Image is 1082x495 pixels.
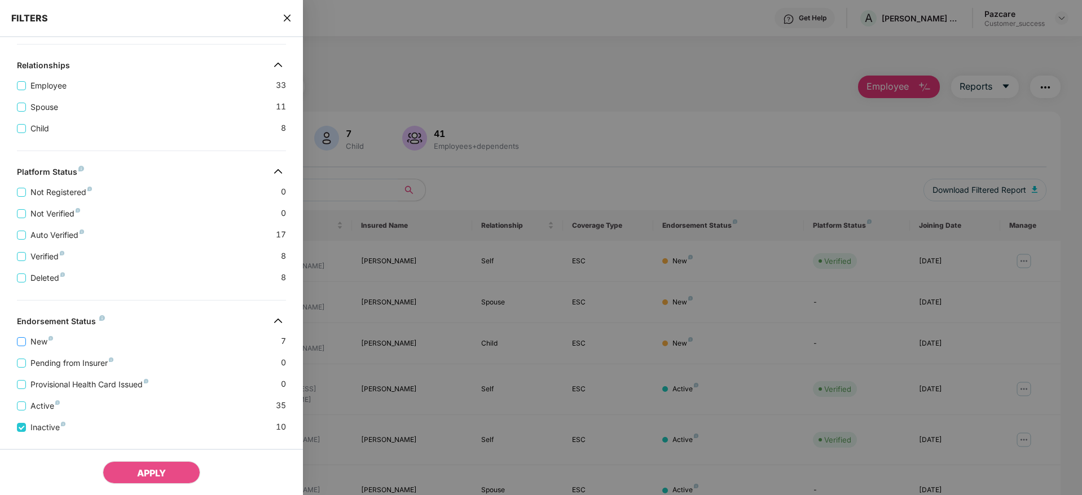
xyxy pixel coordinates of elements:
[26,186,96,198] span: Not Registered
[76,208,80,213] img: svg+xml;base64,PHN2ZyB4bWxucz0iaHR0cDovL3d3dy53My5vcmcvMjAwMC9zdmciIHdpZHRoPSI4IiBoZWlnaHQ9IjgiIH...
[80,229,84,234] img: svg+xml;base64,PHN2ZyB4bWxucz0iaHR0cDovL3d3dy53My5vcmcvMjAwMC9zdmciIHdpZHRoPSI4IiBoZWlnaHQ9IjgiIH...
[144,379,148,383] img: svg+xml;base64,PHN2ZyB4bWxucz0iaHR0cDovL3d3dy53My5vcmcvMjAwMC9zdmciIHdpZHRoPSI4IiBoZWlnaHQ9IjgiIH...
[26,79,71,92] span: Employee
[17,316,105,330] div: Endorsement Status
[60,272,65,277] img: svg+xml;base64,PHN2ZyB4bWxucz0iaHR0cDovL3d3dy53My5vcmcvMjAwMC9zdmciIHdpZHRoPSI4IiBoZWlnaHQ9IjgiIH...
[78,166,84,171] img: svg+xml;base64,PHN2ZyB4bWxucz0iaHR0cDovL3d3dy53My5vcmcvMjAwMC9zdmciIHdpZHRoPSI4IiBoZWlnaHQ9IjgiIH...
[87,187,92,191] img: svg+xml;base64,PHN2ZyB4bWxucz0iaHR0cDovL3d3dy53My5vcmcvMjAwMC9zdmciIHdpZHRoPSI4IiBoZWlnaHQ9IjgiIH...
[99,315,105,321] img: svg+xml;base64,PHN2ZyB4bWxucz0iaHR0cDovL3d3dy53My5vcmcvMjAwMC9zdmciIHdpZHRoPSI4IiBoZWlnaHQ9IjgiIH...
[26,400,64,412] span: Active
[17,60,70,74] div: Relationships
[281,185,286,198] span: 0
[283,12,292,24] span: close
[26,378,153,391] span: Provisional Health Card Issued
[276,228,286,241] span: 17
[26,272,69,284] span: Deleted
[281,122,286,135] span: 8
[281,207,286,220] span: 0
[26,335,58,348] span: New
[269,312,287,330] img: svg+xml;base64,PHN2ZyB4bWxucz0iaHR0cDovL3d3dy53My5vcmcvMjAwMC9zdmciIHdpZHRoPSIzMiIgaGVpZ2h0PSIzMi...
[26,229,89,241] span: Auto Verified
[276,100,286,113] span: 11
[26,250,69,263] span: Verified
[281,335,286,348] span: 7
[137,467,166,479] span: APPLY
[269,162,287,180] img: svg+xml;base64,PHN2ZyB4bWxucz0iaHR0cDovL3d3dy53My5vcmcvMjAwMC9zdmciIHdpZHRoPSIzMiIgaGVpZ2h0PSIzMi...
[276,399,286,412] span: 35
[55,400,60,405] img: svg+xml;base64,PHN2ZyB4bWxucz0iaHR0cDovL3d3dy53My5vcmcvMjAwMC9zdmciIHdpZHRoPSI4IiBoZWlnaHQ9IjgiIH...
[269,56,287,74] img: svg+xml;base64,PHN2ZyB4bWxucz0iaHR0cDovL3d3dy53My5vcmcvMjAwMC9zdmciIHdpZHRoPSIzMiIgaGVpZ2h0PSIzMi...
[49,336,53,341] img: svg+xml;base64,PHN2ZyB4bWxucz0iaHR0cDovL3d3dy53My5vcmcvMjAwMC9zdmciIHdpZHRoPSI4IiBoZWlnaHQ9IjgiIH...
[26,122,54,135] span: Child
[281,250,286,263] span: 8
[17,167,84,180] div: Platform Status
[11,12,48,24] span: FILTERS
[26,421,70,434] span: Inactive
[276,79,286,92] span: 33
[26,357,118,369] span: Pending from Insurer
[103,461,200,484] button: APPLY
[281,356,286,369] span: 0
[61,422,65,426] img: svg+xml;base64,PHN2ZyB4bWxucz0iaHR0cDovL3d3dy53My5vcmcvMjAwMC9zdmciIHdpZHRoPSI4IiBoZWlnaHQ9IjgiIH...
[281,378,286,391] span: 0
[60,251,64,255] img: svg+xml;base64,PHN2ZyB4bWxucz0iaHR0cDovL3d3dy53My5vcmcvMjAwMC9zdmciIHdpZHRoPSI4IiBoZWlnaHQ9IjgiIH...
[276,421,286,434] span: 10
[281,271,286,284] span: 8
[109,357,113,362] img: svg+xml;base64,PHN2ZyB4bWxucz0iaHR0cDovL3d3dy53My5vcmcvMjAwMC9zdmciIHdpZHRoPSI4IiBoZWlnaHQ9IjgiIH...
[26,207,85,220] span: Not Verified
[26,101,63,113] span: Spouse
